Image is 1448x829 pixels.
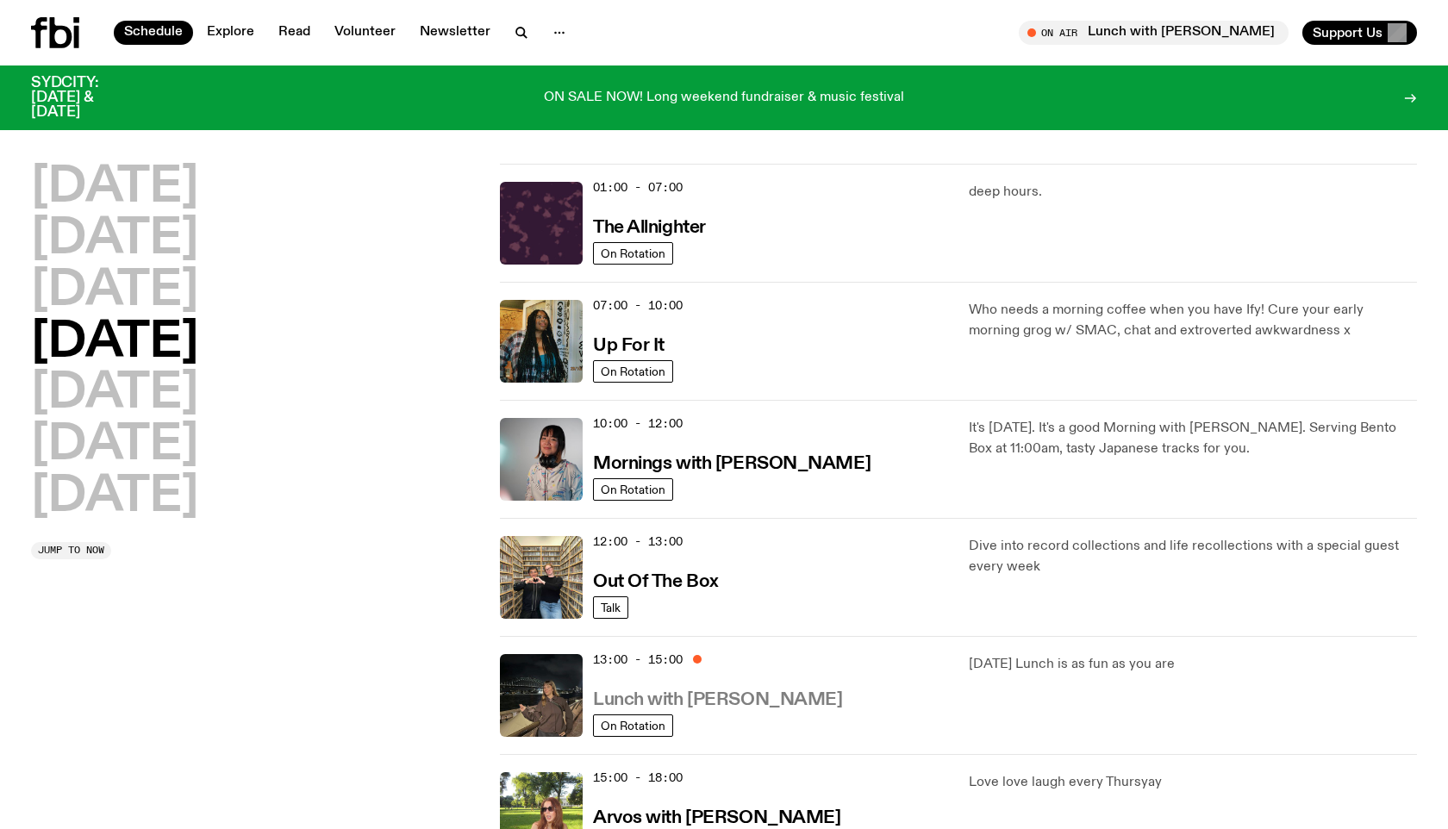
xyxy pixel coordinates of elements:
[31,473,198,521] button: [DATE]
[500,300,583,383] img: Ify - a Brown Skin girl with black braided twists, looking up to the side with her tongue stickin...
[969,772,1417,793] p: Love love laugh every Thursyay
[593,337,665,355] h3: Up For It
[31,370,198,418] button: [DATE]
[544,90,904,106] p: ON SALE NOW! Long weekend fundraiser & music festival
[601,365,665,377] span: On Rotation
[268,21,321,45] a: Read
[593,455,871,473] h3: Mornings with [PERSON_NAME]
[593,478,673,501] a: On Rotation
[31,164,198,212] button: [DATE]
[593,714,673,737] a: On Rotation
[969,654,1417,675] p: [DATE] Lunch is as fun as you are
[500,418,583,501] img: Kana Frazer is smiling at the camera with her head tilted slightly to her left. She wears big bla...
[593,688,842,709] a: Lunch with [PERSON_NAME]
[969,182,1417,203] p: deep hours.
[593,596,628,619] a: Talk
[593,242,673,265] a: On Rotation
[969,536,1417,577] p: Dive into record collections and life recollections with a special guest every week
[593,770,683,786] span: 15:00 - 18:00
[593,809,840,827] h3: Arvos with [PERSON_NAME]
[593,533,683,550] span: 12:00 - 13:00
[38,545,104,555] span: Jump to now
[601,601,621,614] span: Talk
[31,421,198,470] button: [DATE]
[593,360,673,383] a: On Rotation
[969,300,1417,341] p: Who needs a morning coffee when you have Ify! Cure your early morning grog w/ SMAC, chat and extr...
[1313,25,1382,41] span: Support Us
[31,319,198,367] button: [DATE]
[593,297,683,314] span: 07:00 - 10:00
[593,179,683,196] span: 01:00 - 07:00
[593,215,706,237] a: The Allnighter
[1019,21,1289,45] button: On AirLunch with [PERSON_NAME]
[601,719,665,732] span: On Rotation
[324,21,406,45] a: Volunteer
[593,570,719,591] a: Out Of The Box
[409,21,501,45] a: Newsletter
[31,76,141,120] h3: SYDCITY: [DATE] & [DATE]
[593,691,842,709] h3: Lunch with [PERSON_NAME]
[31,215,198,264] button: [DATE]
[593,651,683,668] span: 13:00 - 15:00
[1302,21,1417,45] button: Support Us
[197,21,265,45] a: Explore
[500,654,583,737] img: Izzy Page stands above looking down at Opera Bar. She poses in front of the Harbour Bridge in the...
[593,219,706,237] h3: The Allnighter
[601,483,665,496] span: On Rotation
[601,246,665,259] span: On Rotation
[500,536,583,619] img: Matt and Kate stand in the music library and make a heart shape with one hand each.
[593,452,871,473] a: Mornings with [PERSON_NAME]
[31,542,111,559] button: Jump to now
[969,418,1417,459] p: It's [DATE]. It's a good Morning with [PERSON_NAME]. Serving Bento Box at 11:00am, tasty Japanese...
[593,806,840,827] a: Arvos with [PERSON_NAME]
[114,21,193,45] a: Schedule
[593,333,665,355] a: Up For It
[31,267,198,315] button: [DATE]
[593,573,719,591] h3: Out Of The Box
[593,415,683,432] span: 10:00 - 12:00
